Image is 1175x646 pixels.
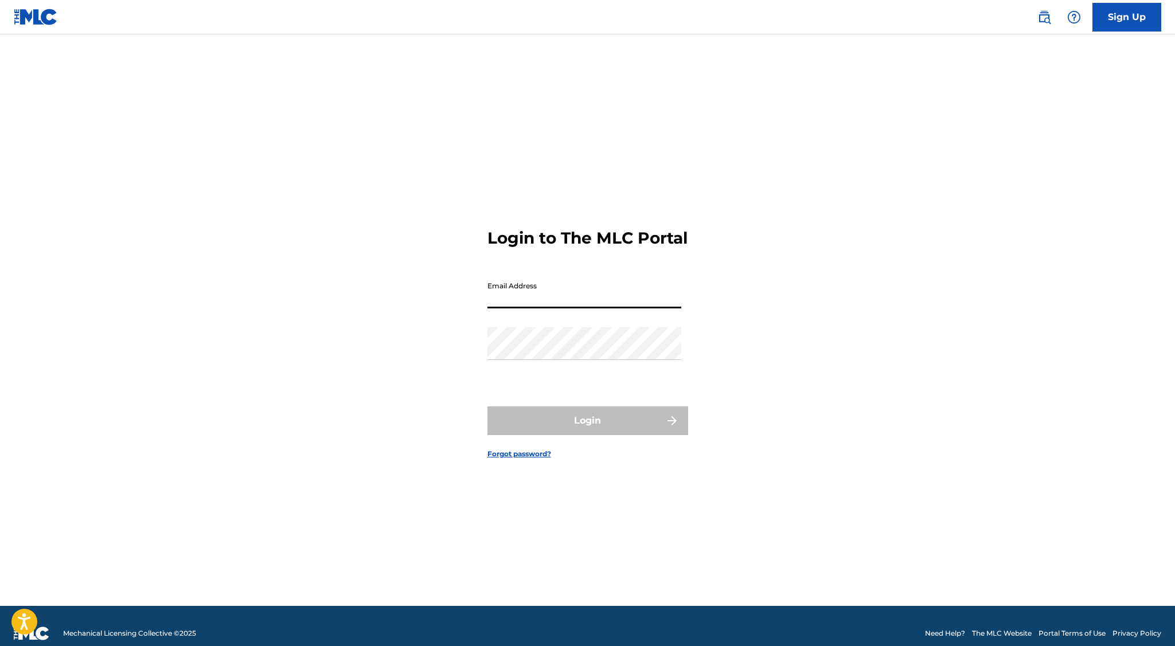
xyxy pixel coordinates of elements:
[1063,6,1086,29] div: Help
[487,228,688,248] h3: Login to The MLC Portal
[972,628,1032,639] a: The MLC Website
[1112,628,1161,639] a: Privacy Policy
[1039,628,1106,639] a: Portal Terms of Use
[925,628,965,639] a: Need Help?
[14,627,49,640] img: logo
[1067,10,1081,24] img: help
[14,9,58,25] img: MLC Logo
[1033,6,1056,29] a: Public Search
[1037,10,1051,24] img: search
[1092,3,1161,32] a: Sign Up
[487,449,551,459] a: Forgot password?
[1118,591,1175,646] iframe: Chat Widget
[63,628,196,639] span: Mechanical Licensing Collective © 2025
